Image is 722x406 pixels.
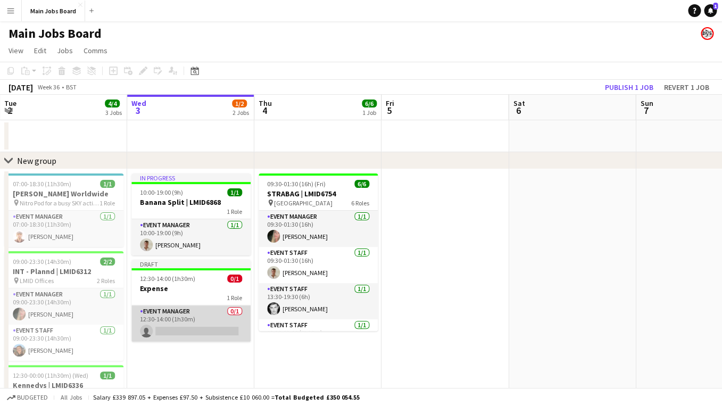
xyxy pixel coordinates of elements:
[131,219,251,255] app-card-role: Event Manager1/110:00-19:00 (9h)[PERSON_NAME]
[227,275,242,283] span: 0/1
[274,199,333,207] span: [GEOGRAPHIC_DATA]
[233,109,249,117] div: 2 Jobs
[4,44,28,57] a: View
[4,173,123,247] app-job-card: 07:00-18:30 (11h30m)1/1[PERSON_NAME] Worldwide Nitro Pod for a busy SKY activation1 RoleEvent Man...
[386,98,394,108] span: Fri
[354,180,369,188] span: 6/6
[4,288,123,325] app-card-role: Event Manager1/109:00-23:30 (14h30m)[PERSON_NAME]
[131,98,146,108] span: Wed
[362,109,376,117] div: 1 Job
[4,325,123,361] app-card-role: Event Staff1/109:00-23:30 (14h30m)[PERSON_NAME]
[17,155,56,166] div: New group
[131,260,251,342] app-job-card: Draft12:30-14:00 (1h30m)0/1Expense1 RoleEvent Manager0/112:30-14:00 (1h30m)
[5,392,49,403] button: Budgeted
[704,4,717,17] a: 1
[4,189,123,198] h3: [PERSON_NAME] Worldwide
[362,100,377,107] span: 6/6
[99,199,115,207] span: 1 Role
[105,109,122,117] div: 3 Jobs
[640,98,653,108] span: Sun
[638,104,653,117] span: 7
[513,98,525,108] span: Sat
[131,305,251,342] app-card-role: Event Manager0/112:30-14:00 (1h30m)
[84,46,107,55] span: Comms
[9,82,33,93] div: [DATE]
[100,258,115,266] span: 2/2
[130,104,146,117] span: 3
[20,277,54,285] span: LMID Offices
[227,208,242,216] span: 1 Role
[34,46,46,55] span: Edit
[4,211,123,247] app-card-role: Event Manager1/107:00-18:30 (11h30m)[PERSON_NAME]
[57,46,73,55] span: Jobs
[4,380,123,390] h3: Kennedys | LMID6336
[105,100,120,107] span: 4/4
[259,211,378,247] app-card-role: Event Manager1/109:30-01:30 (16h)[PERSON_NAME]
[20,199,99,207] span: Nitro Pod for a busy SKY activation
[131,197,251,207] h3: Banana Split | LMID6868
[22,1,85,21] button: Main Jobs Board
[140,188,183,196] span: 10:00-19:00 (9h)
[259,247,378,283] app-card-role: Event Staff1/109:30-01:30 (16h)[PERSON_NAME]
[131,260,251,268] div: Draft
[30,44,51,57] a: Edit
[384,104,394,117] span: 5
[13,180,71,188] span: 07:00-18:30 (11h30m)
[4,251,123,361] app-job-card: 09:00-23:30 (14h30m)2/2INT - Plannd | LMID6312 LMID Offices2 RolesEvent Manager1/109:00-23:30 (14...
[259,189,378,198] h3: STRABAG | LMID6754
[59,393,84,401] span: All jobs
[93,393,360,401] div: Salary £339 897.05 + Expenses £97.50 + Subsistence £10 060.00 =
[79,44,112,57] a: Comms
[275,393,360,401] span: Total Budgeted £350 054.55
[140,275,195,283] span: 12:30-14:00 (1h30m)
[259,173,378,331] app-job-card: 09:30-01:30 (16h) (Fri)6/6STRABAG | LMID6754 [GEOGRAPHIC_DATA]6 RolesEvent Manager1/109:30-01:30 ...
[227,188,242,196] span: 1/1
[13,258,71,266] span: 09:00-23:30 (14h30m)
[232,100,247,107] span: 1/2
[100,371,115,379] span: 1/1
[259,283,378,319] app-card-role: Event Staff1/113:30-19:30 (6h)[PERSON_NAME]
[4,98,16,108] span: Tue
[131,173,251,255] app-job-card: In progress10:00-19:00 (9h)1/1Banana Split | LMID68681 RoleEvent Manager1/110:00-19:00 (9h)[PERSO...
[66,83,77,91] div: BST
[511,104,525,117] span: 6
[13,371,88,379] span: 12:30-00:00 (11h30m) (Wed)
[97,277,115,285] span: 2 Roles
[701,27,713,40] app-user-avatar: Alanya O'Donnell
[660,80,713,94] button: Revert 1 job
[257,104,272,117] span: 4
[259,319,378,355] app-card-role: Event Staff1/113:30-23:00 (9h30m)
[100,180,115,188] span: 1/1
[351,199,369,207] span: 6 Roles
[53,44,77,57] a: Jobs
[601,80,658,94] button: Publish 1 job
[9,46,23,55] span: View
[3,104,16,117] span: 2
[131,284,251,293] h3: Expense
[227,294,242,302] span: 1 Role
[713,3,718,10] span: 1
[131,173,251,182] div: In progress
[9,26,102,42] h1: Main Jobs Board
[259,98,272,108] span: Thu
[4,267,123,276] h3: INT - Plannd | LMID6312
[17,394,48,401] span: Budgeted
[35,83,62,91] span: Week 36
[267,180,326,188] span: 09:30-01:30 (16h) (Fri)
